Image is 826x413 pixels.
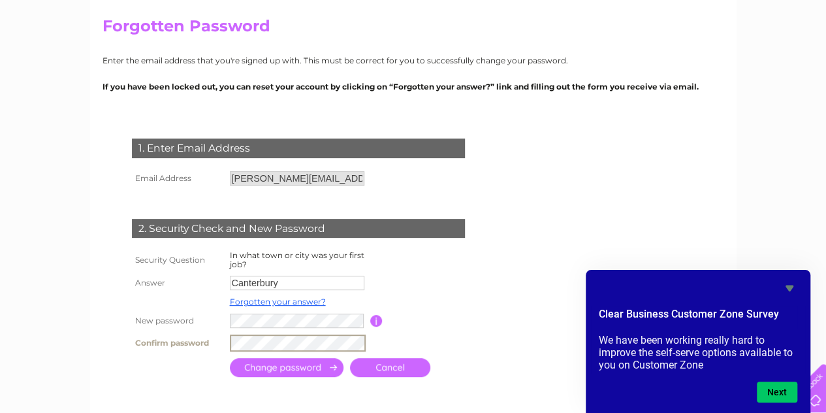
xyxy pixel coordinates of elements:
[370,315,383,327] input: Information
[782,280,797,296] button: Hide survey
[580,7,670,23] a: 0333 014 3131
[103,17,724,42] h2: Forgotten Password
[129,331,227,354] th: Confirm password
[757,382,797,403] button: Next question
[105,7,722,63] div: Clear Business is a trading name of Verastar Limited (registered in [GEOGRAPHIC_DATA] No. 3667643...
[599,306,797,329] h2: Clear Business Customer Zone Survey
[230,297,326,306] a: Forgotten your answer?
[230,250,364,269] label: In what town or city was your first job?
[350,358,430,377] a: Cancel
[103,80,724,93] p: If you have been locked out, you can reset your account by clicking on “Forgotten your answer?” l...
[599,334,797,371] p: We have been working really hard to improve the self-serve options available to you on Customer Zone
[129,248,227,273] th: Security Question
[643,56,668,65] a: Water
[129,168,227,189] th: Email Address
[129,273,227,293] th: Answer
[712,56,752,65] a: Telecoms
[132,139,465,158] div: 1. Enter Email Address
[132,219,465,239] div: 2. Security Check and New Password
[759,56,778,65] a: Blog
[676,56,705,65] a: Energy
[29,34,95,74] img: logo.png
[230,358,343,377] input: Submit
[599,280,797,403] div: Clear Business Customer Zone Survey
[786,56,818,65] a: Contact
[129,310,227,332] th: New password
[103,54,724,67] p: Enter the email address that you're signed up with. This must be correct for you to successfully ...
